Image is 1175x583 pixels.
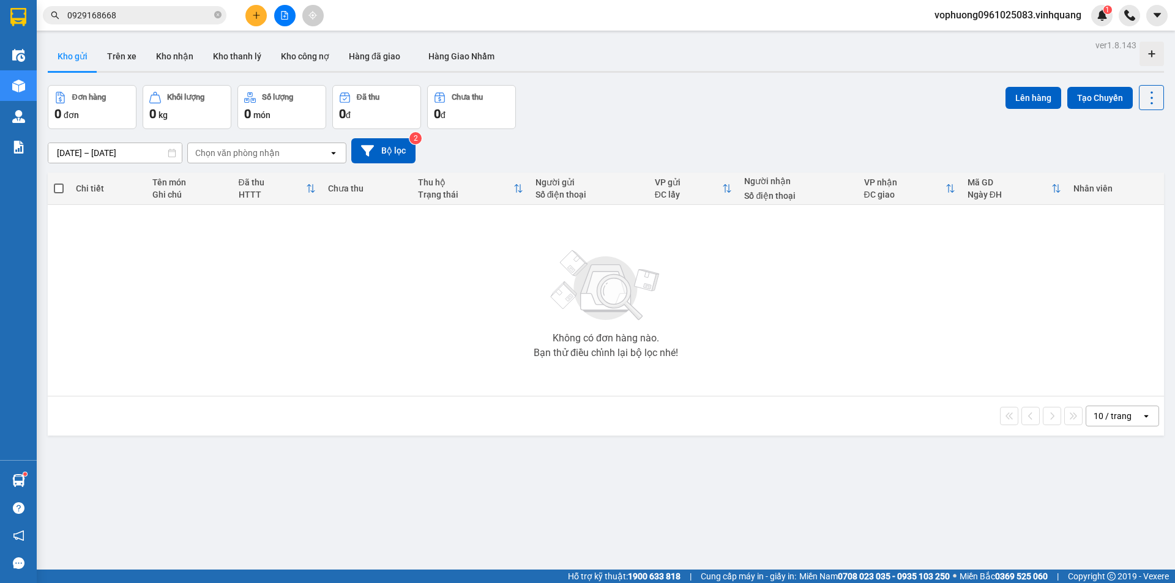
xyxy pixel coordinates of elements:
[1073,184,1158,193] div: Nhân viên
[428,51,494,61] span: Hàng Giao Nhầm
[545,243,667,329] img: svg+xml;base64,PHN2ZyBjbGFzcz0ibGlzdC1wbHVnX19zdmciIHhtbG5zPSJodHRwOi8vd3d3LnczLm9yZy8yMDAwL3N2Zy...
[649,173,739,205] th: Toggle SortBy
[13,530,24,541] span: notification
[262,93,293,102] div: Số lượng
[239,177,307,187] div: Đã thu
[968,177,1051,187] div: Mã GD
[1005,87,1061,109] button: Lên hàng
[1095,39,1136,52] div: ver 1.8.143
[280,11,289,20] span: file-add
[838,571,950,581] strong: 0708 023 035 - 0935 103 250
[12,474,25,487] img: warehouse-icon
[1094,410,1132,422] div: 10 / trang
[535,177,643,187] div: Người gửi
[203,42,271,71] button: Kho thanh lý
[149,106,156,121] span: 0
[690,570,692,583] span: |
[12,80,25,92] img: warehouse-icon
[339,106,346,121] span: 0
[744,176,851,186] div: Người nhận
[48,85,136,129] button: Đơn hàng0đơn
[152,190,226,199] div: Ghi chú
[12,110,25,123] img: warehouse-icon
[12,141,25,154] img: solution-icon
[48,42,97,71] button: Kho gửi
[54,106,61,121] span: 0
[960,570,1048,583] span: Miền Bắc
[146,42,203,71] button: Kho nhận
[48,143,182,163] input: Select a date range.
[534,348,678,358] div: Bạn thử điều chỉnh lại bộ lọc nhé!
[143,85,231,129] button: Khối lượng0kg
[51,11,59,20] span: search
[13,502,24,514] span: question-circle
[995,571,1048,581] strong: 0369 525 060
[274,5,296,26] button: file-add
[701,570,796,583] span: Cung cấp máy in - giấy in:
[97,42,146,71] button: Trên xe
[418,177,513,187] div: Thu hộ
[67,9,212,22] input: Tìm tên, số ĐT hoặc mã đơn
[271,42,339,71] button: Kho công nợ
[302,5,324,26] button: aim
[10,8,26,26] img: logo-vxr
[744,191,851,201] div: Số điện thoại
[412,173,529,205] th: Toggle SortBy
[655,190,723,199] div: ĐC lấy
[351,138,416,163] button: Bộ lọc
[655,177,723,187] div: VP gửi
[864,190,946,199] div: ĐC giao
[339,42,410,71] button: Hàng đã giao
[152,177,226,187] div: Tên món
[535,190,643,199] div: Số điện thoại
[159,110,168,120] span: kg
[925,7,1091,23] span: vophuong0961025083.vinhquang
[452,93,483,102] div: Chưa thu
[64,110,79,120] span: đơn
[329,148,338,158] svg: open
[968,190,1051,199] div: Ngày ĐH
[253,110,270,120] span: món
[441,110,446,120] span: đ
[1057,570,1059,583] span: |
[233,173,323,205] th: Toggle SortBy
[1146,5,1168,26] button: caret-down
[214,10,222,21] span: close-circle
[167,93,204,102] div: Khối lượng
[1097,10,1108,21] img: icon-new-feature
[1105,6,1110,14] span: 1
[1124,10,1135,21] img: phone-icon
[332,85,421,129] button: Đã thu0đ
[409,132,422,144] sup: 2
[427,85,516,129] button: Chưa thu0đ
[1067,87,1133,109] button: Tạo Chuyến
[864,177,946,187] div: VP nhận
[1152,10,1163,21] span: caret-down
[237,85,326,129] button: Số lượng0món
[1107,572,1116,581] span: copyright
[434,106,441,121] span: 0
[13,557,24,569] span: message
[308,11,317,20] span: aim
[239,190,307,199] div: HTTT
[953,574,957,579] span: ⚪️
[357,93,379,102] div: Đã thu
[195,147,280,159] div: Chọn văn phòng nhận
[1141,411,1151,421] svg: open
[214,11,222,18] span: close-circle
[961,173,1067,205] th: Toggle SortBy
[328,184,406,193] div: Chưa thu
[799,570,950,583] span: Miền Nam
[252,11,261,20] span: plus
[858,173,961,205] th: Toggle SortBy
[1103,6,1112,14] sup: 1
[553,333,659,343] div: Không có đơn hàng nào.
[245,5,267,26] button: plus
[418,190,513,199] div: Trạng thái
[76,184,140,193] div: Chi tiết
[568,570,681,583] span: Hỗ trợ kỹ thuật:
[12,49,25,62] img: warehouse-icon
[72,93,106,102] div: Đơn hàng
[628,571,681,581] strong: 1900 633 818
[23,472,27,476] sup: 1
